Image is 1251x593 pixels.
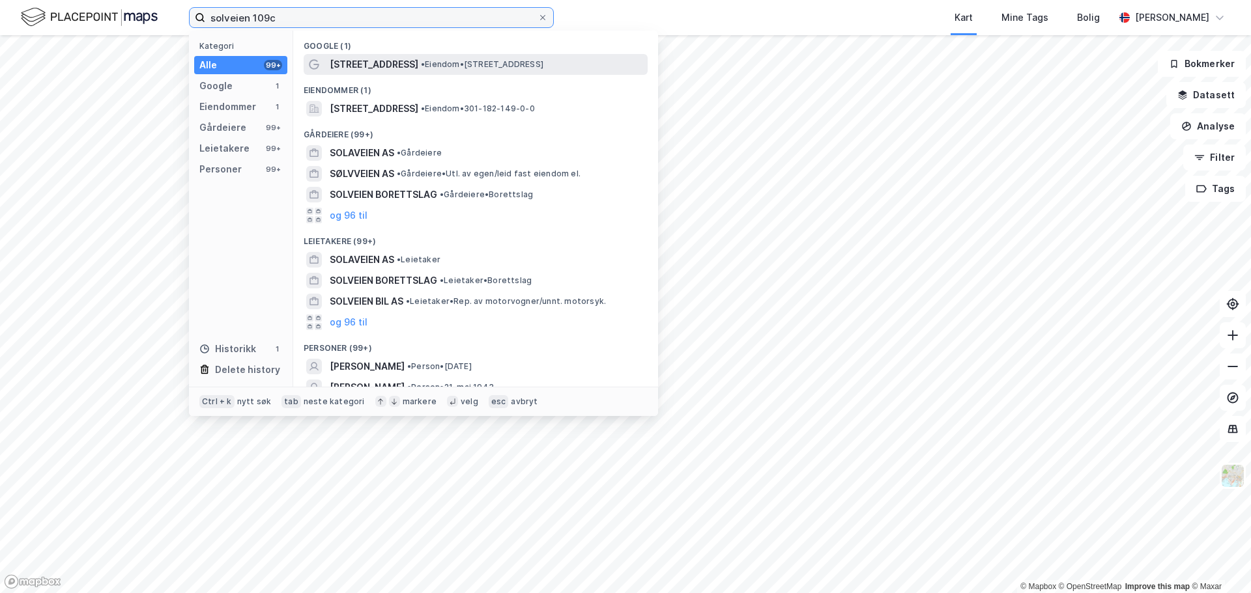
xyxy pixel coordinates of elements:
[293,75,658,98] div: Eiendommer (1)
[1158,51,1246,77] button: Bokmerker
[293,119,658,143] div: Gårdeiere (99+)
[272,81,282,91] div: 1
[421,103,535,114] span: Eiendom • 301-182-149-0-0
[330,57,418,72] span: [STREET_ADDRESS]
[421,103,425,113] span: •
[330,359,405,374] span: [PERSON_NAME]
[330,273,437,288] span: SOLVEIEN BORETTSLAG
[4,574,61,589] a: Mapbox homepage
[205,8,538,27] input: Søk på adresse, matrikkel, gårdeiere, leietakere eller personer
[199,161,242,177] div: Personer
[199,78,233,94] div: Google
[407,382,494,393] span: Person • 21. mai 1943
[21,6,158,29] img: logo.f888ab2527a4732fd821a326f86c7f29.svg
[199,120,246,135] div: Gårdeiere
[330,166,394,182] span: SØLVVEIEN AS
[406,296,410,306] span: •
[461,396,478,407] div: velg
[330,208,367,223] button: og 96 til
[264,122,282,133] div: 99+
[281,395,301,408] div: tab
[489,395,509,408] div: esc
[237,396,272,407] div: nytt søk
[199,41,287,51] div: Kategori
[304,396,365,407] div: neste kategori
[199,341,256,357] div: Historikk
[199,99,256,115] div: Eiendommer
[407,361,411,371] span: •
[421,59,543,70] span: Eiendom • [STREET_ADDRESS]
[199,141,250,156] div: Leietakere
[1220,463,1245,488] img: Z
[1186,531,1251,593] div: Kontrollprogram for chat
[397,169,581,179] span: Gårdeiere • Utl. av egen/leid fast eiendom el.
[955,10,973,25] div: Kart
[264,143,282,154] div: 99+
[397,255,401,264] span: •
[407,382,411,392] span: •
[1125,582,1190,591] a: Improve this map
[1185,176,1246,202] button: Tags
[330,145,394,161] span: SOLAVEIEN AS
[199,57,217,73] div: Alle
[406,296,606,307] span: Leietaker • Rep. av motorvogner/unnt. motorsyk.
[330,252,394,268] span: SOLAVEIEN AS
[330,101,418,117] span: [STREET_ADDRESS]
[421,59,425,69] span: •
[1059,582,1122,591] a: OpenStreetMap
[264,60,282,70] div: 99+
[264,164,282,174] div: 99+
[293,333,658,356] div: Personer (99+)
[1183,145,1246,171] button: Filter
[1135,10,1209,25] div: [PERSON_NAME]
[440,275,444,285] span: •
[272,344,282,354] div: 1
[330,379,405,395] span: [PERSON_NAME]
[511,396,538,407] div: avbryt
[397,169,401,178] span: •
[397,255,440,265] span: Leietaker
[330,294,403,309] span: SOLVEIEN BIL AS
[440,275,532,286] span: Leietaker • Borettslag
[272,102,282,112] div: 1
[407,361,472,372] span: Person • [DATE]
[330,187,437,202] span: SOLVEIEN BORETTSLAG
[1077,10,1100,25] div: Bolig
[330,314,367,330] button: og 96 til
[397,148,401,158] span: •
[215,362,280,378] div: Delete history
[293,31,658,54] div: Google (1)
[1170,113,1246,139] button: Analyse
[397,148,442,158] span: Gårdeiere
[440,189,444,199] span: •
[1166,82,1246,108] button: Datasett
[1001,10,1048,25] div: Mine Tags
[293,226,658,249] div: Leietakere (99+)
[1020,582,1056,591] a: Mapbox
[1186,531,1251,593] iframe: Chat Widget
[440,189,533,200] span: Gårdeiere • Borettslag
[199,395,235,408] div: Ctrl + k
[403,396,437,407] div: markere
